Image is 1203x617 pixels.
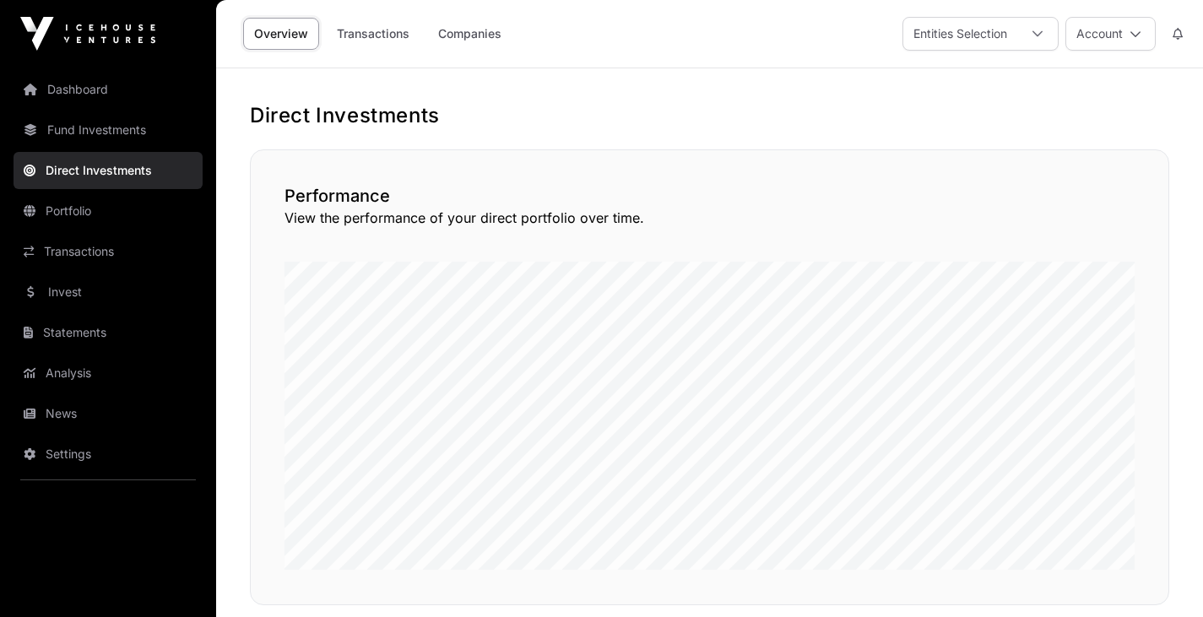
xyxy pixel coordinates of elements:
button: Account [1065,17,1156,51]
p: View the performance of your direct portfolio over time. [284,208,1135,228]
div: Entities Selection [903,18,1017,50]
a: Portfolio [14,192,203,230]
a: Fund Investments [14,111,203,149]
iframe: Chat Widget [1119,536,1203,617]
a: Direct Investments [14,152,203,189]
a: Invest [14,273,203,311]
h1: Direct Investments [250,102,1169,129]
a: News [14,395,203,432]
a: Overview [243,18,319,50]
a: Settings [14,436,203,473]
h2: Performance [284,184,1135,208]
a: Analysis [14,355,203,392]
a: Companies [427,18,512,50]
a: Statements [14,314,203,351]
img: Icehouse Ventures Logo [20,17,155,51]
a: Dashboard [14,71,203,108]
a: Transactions [14,233,203,270]
a: Transactions [326,18,420,50]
